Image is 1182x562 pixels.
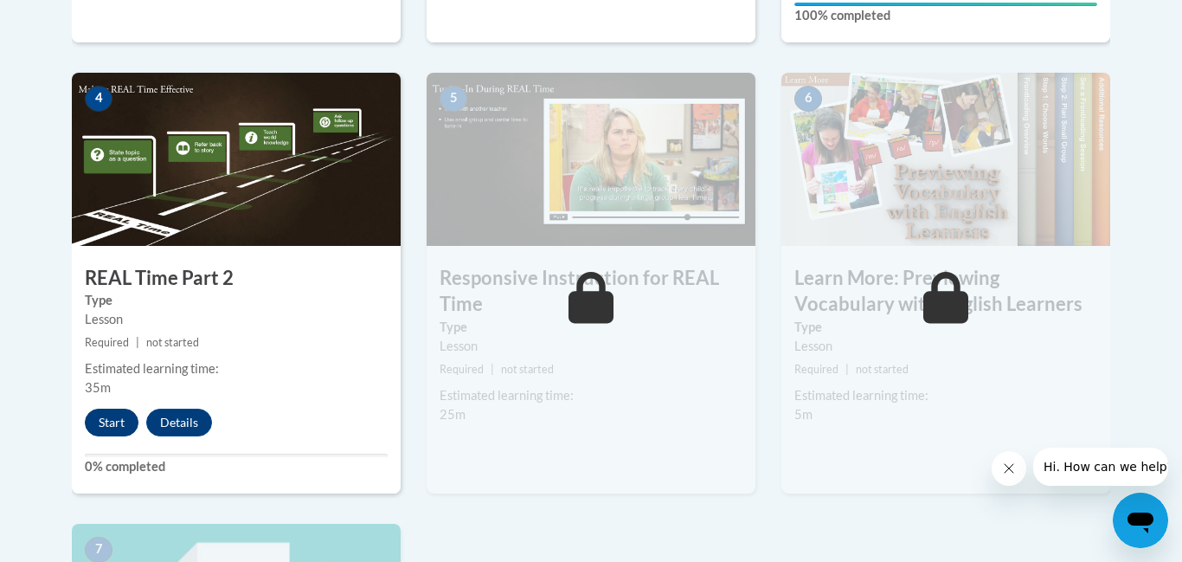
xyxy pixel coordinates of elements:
[794,318,1097,337] label: Type
[440,363,484,376] span: Required
[794,86,822,112] span: 6
[146,336,199,349] span: not started
[992,451,1026,486] iframe: Close message
[501,363,554,376] span: not started
[794,386,1097,405] div: Estimated learning time:
[440,337,742,356] div: Lesson
[85,86,112,112] span: 4
[72,265,401,292] h3: REAL Time Part 2
[794,3,1097,6] div: Your progress
[85,310,388,329] div: Lesson
[85,457,388,476] label: 0% completed
[146,409,212,436] button: Details
[10,12,140,26] span: Hi. How can we help?
[794,337,1097,356] div: Lesson
[85,336,129,349] span: Required
[794,6,1097,25] label: 100% completed
[440,407,466,422] span: 25m
[136,336,139,349] span: |
[85,380,111,395] span: 35m
[856,363,909,376] span: not started
[845,363,849,376] span: |
[440,86,467,112] span: 5
[781,73,1110,246] img: Course Image
[427,265,755,319] h3: Responsive Instruction for REAL Time
[440,318,742,337] label: Type
[491,363,494,376] span: |
[794,363,838,376] span: Required
[1113,493,1168,548] iframe: Button to launch messaging window
[794,407,813,422] span: 5m
[427,73,755,246] img: Course Image
[85,359,388,378] div: Estimated learning time:
[781,265,1110,319] h3: Learn More: Previewing Vocabulary with English Learners
[440,386,742,405] div: Estimated learning time:
[85,409,138,436] button: Start
[72,73,401,246] img: Course Image
[1033,448,1168,486] iframe: Message from company
[85,291,388,310] label: Type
